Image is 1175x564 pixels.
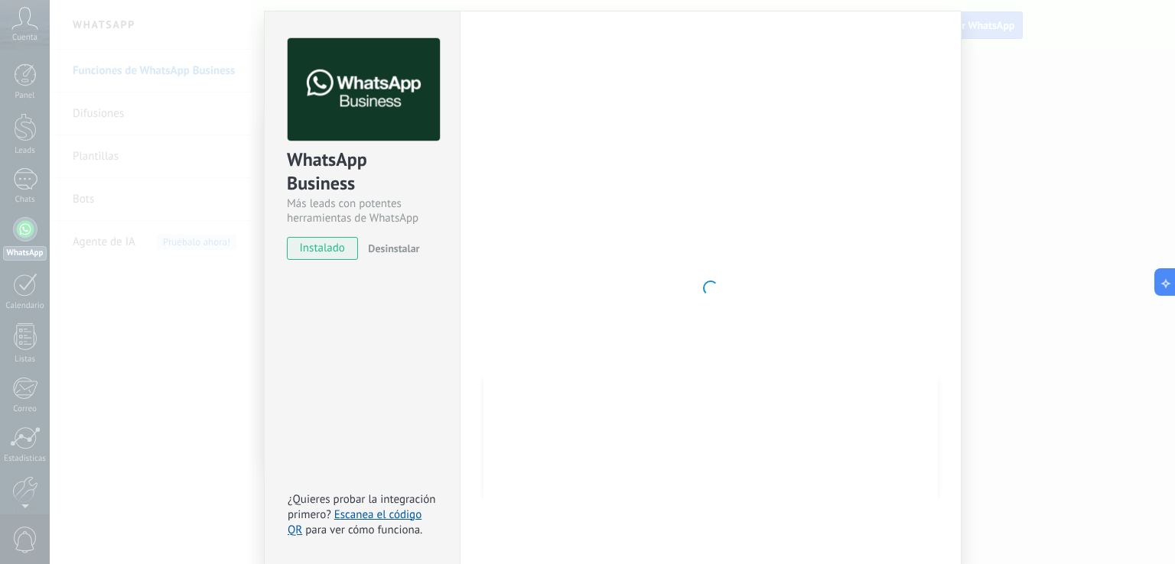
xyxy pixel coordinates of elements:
a: Escanea el código QR [288,507,422,537]
button: Desinstalar [362,237,419,260]
span: ¿Quieres probar la integración primero? [288,492,436,522]
span: para ver cómo funciona. [305,523,422,537]
div: Más leads con potentes herramientas de WhatsApp [287,196,438,225]
div: WhatsApp Business [287,147,438,196]
img: logo_main.png [288,38,440,141]
span: instalado [288,237,357,260]
span: Desinstalar [368,241,419,255]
